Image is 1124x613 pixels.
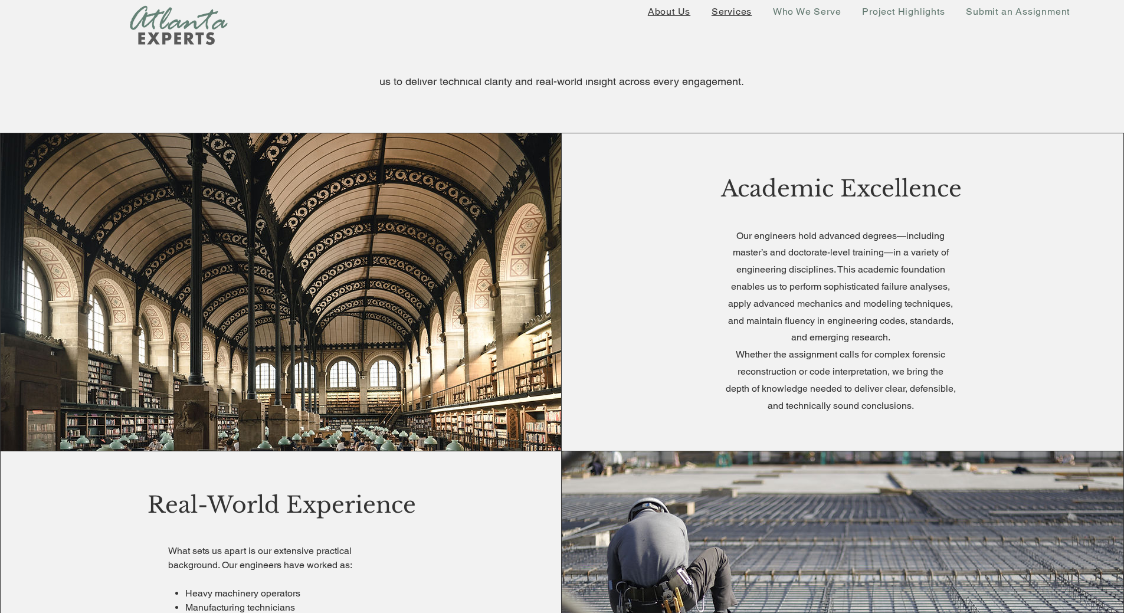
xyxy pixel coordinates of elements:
[168,544,398,572] p: What sets us apart is our extensive practical background. Our engineers have worked as:
[773,6,841,17] span: Who We Serve
[130,5,228,45] img: New Logo Transparent Background_edited.png
[1,133,561,451] img: Academic Library
[712,6,752,17] span: Services
[862,6,945,17] span: Project Highlights
[148,491,416,519] span: Real-World Experience
[966,6,1070,17] span: Submit an Assignment
[726,230,956,411] span: Our engineers hold advanced degrees—including master’s and doctorate-level training—in a variety ...
[721,175,962,202] span: Academic Excellence
[648,6,690,17] span: About Us
[185,586,398,601] p: Heavy machinery operators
